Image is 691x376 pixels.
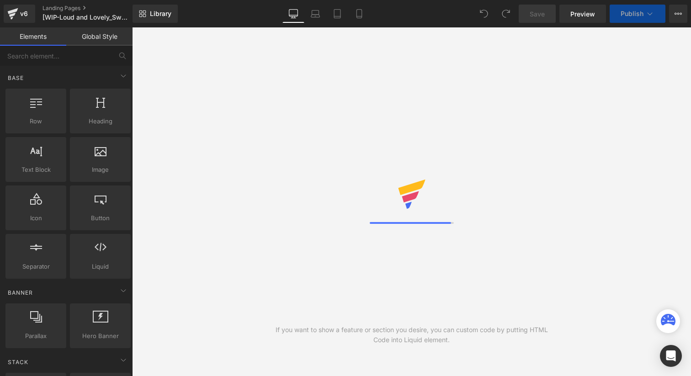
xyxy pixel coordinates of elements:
div: v6 [18,8,30,20]
button: Redo [497,5,515,23]
a: New Library [133,5,178,23]
span: Image [73,165,128,175]
span: [WIP-Loud and Lovely_Swap 23th,Sep] กางเกงในห่อไข่ ไข่อยู่ทรงง่าย ไม่เสียดสี GQ Easy Underwear [43,14,130,21]
a: Landing Pages [43,5,148,12]
span: Text Block [8,165,64,175]
a: Global Style [66,27,133,46]
button: Undo [475,5,493,23]
span: Hero Banner [73,331,128,341]
button: Publish [610,5,665,23]
span: Icon [8,213,64,223]
span: Preview [570,9,595,19]
a: Desktop [282,5,304,23]
a: Preview [559,5,606,23]
span: Button [73,213,128,223]
a: Laptop [304,5,326,23]
button: More [669,5,687,23]
span: Heading [73,117,128,126]
span: Base [7,74,25,82]
span: Parallax [8,331,64,341]
div: If you want to show a feature or section you desire, you can custom code by putting HTML Code int... [272,325,552,345]
span: Publish [621,10,643,17]
span: Banner [7,288,34,297]
span: Stack [7,358,29,366]
span: Liquid [73,262,128,271]
span: Row [8,117,64,126]
a: Tablet [326,5,348,23]
div: Open Intercom Messenger [660,345,682,367]
span: Save [530,9,545,19]
a: v6 [4,5,35,23]
span: Library [150,10,171,18]
span: Separator [8,262,64,271]
a: Mobile [348,5,370,23]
